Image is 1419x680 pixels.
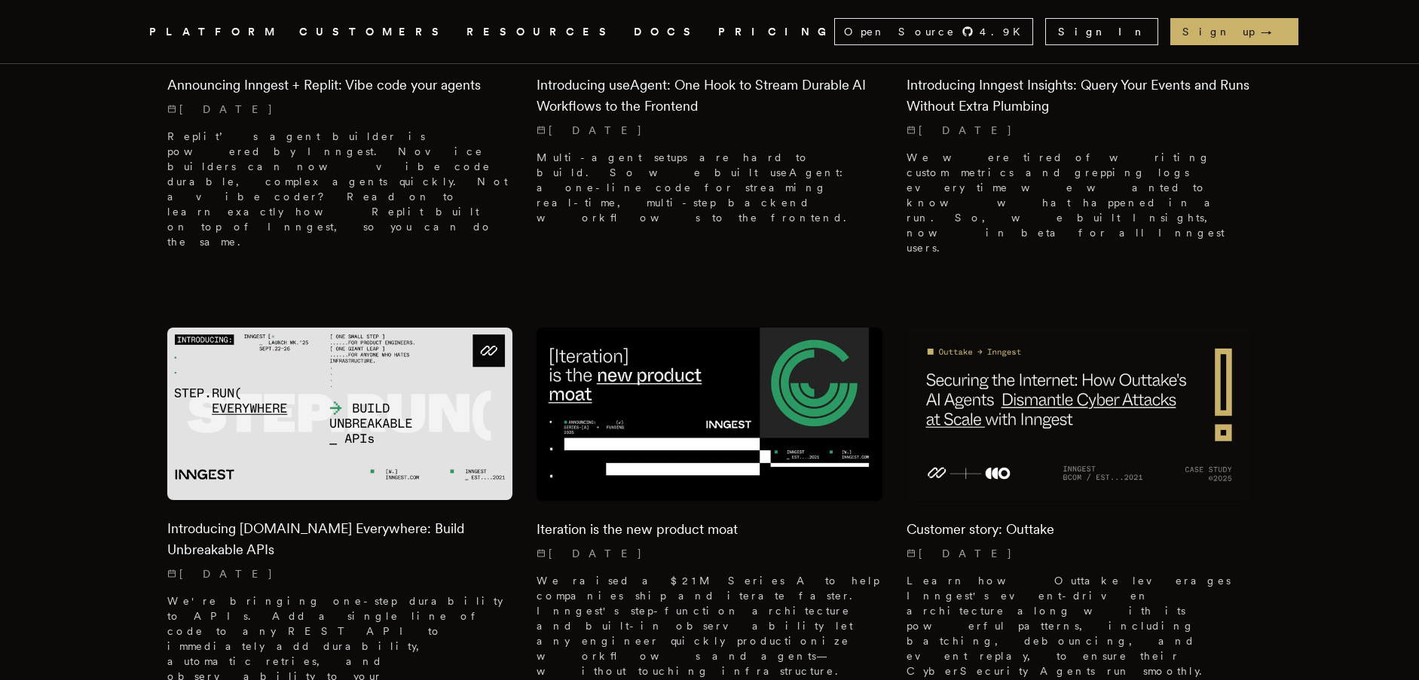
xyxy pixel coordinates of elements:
[907,123,1252,138] p: [DATE]
[167,75,513,96] h2: Announcing Inngest + Replit: Vibe code your agents
[907,519,1252,540] h2: Customer story: Outtake
[907,150,1252,255] p: We were tired of writing custom metrics and grepping logs every time we wanted to know what happe...
[537,150,882,225] p: Multi-agent setups are hard to build. So we built useAgent: a one-line code for streaming real-ti...
[537,328,882,500] img: Featured image for Iteration is the new product moat blog post
[907,75,1252,117] h2: Introducing Inngest Insights: Query Your Events and Runs Without Extra Plumbing
[149,23,281,41] button: PLATFORM
[299,23,448,41] a: CUSTOMERS
[466,23,616,41] button: RESOURCES
[537,75,882,117] h2: Introducing useAgent: One Hook to Stream Durable AI Workflows to the Frontend
[537,123,882,138] p: [DATE]
[167,102,513,117] p: [DATE]
[980,24,1029,39] span: 4.9 K
[537,573,882,678] p: We raised a $21M Series A to help companies ship and iterate faster. Inngest's step-function arch...
[844,24,956,39] span: Open Source
[907,328,1252,500] img: Featured image for Customer story: Outtake blog post
[1261,24,1286,39] span: →
[718,23,834,41] a: PRICING
[537,519,882,540] h2: Iteration is the new product moat
[907,573,1252,678] p: Learn how Outtake leverages Inngest's event-driven architecture along with its powerful patterns,...
[167,566,513,581] p: [DATE]
[907,546,1252,561] p: [DATE]
[1045,18,1158,45] a: Sign In
[167,518,513,560] h2: Introducing [DOMAIN_NAME] Everywhere: Build Unbreakable APIs
[634,23,700,41] a: DOCS
[1170,18,1298,45] a: Sign up
[537,546,882,561] p: [DATE]
[167,129,513,249] p: Replit’s agent builder is powered by Inngest. Novice builders can now vibe code durable, complex ...
[167,328,513,500] img: Featured image for Introducing Step.Run Everywhere: Build Unbreakable APIs blog post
